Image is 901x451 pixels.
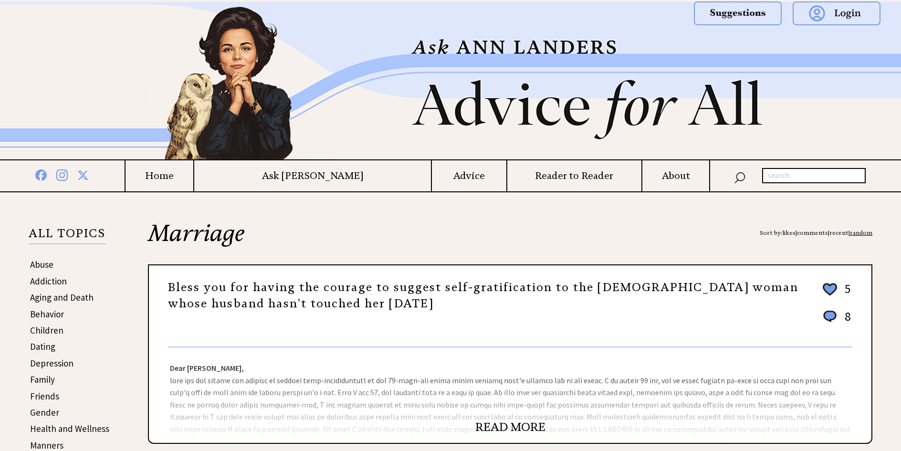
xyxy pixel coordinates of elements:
a: Reader to Reader [507,170,641,182]
a: Depression [30,357,73,369]
a: Friends [30,390,59,402]
a: likes [782,229,796,236]
a: Bless you for having the courage to suggest self-gratification to the [DEMOGRAPHIC_DATA] woman wh... [168,280,798,311]
a: comments [797,229,828,236]
p: ALL TOPICS [29,228,105,244]
a: Children [30,325,63,336]
a: About [642,170,709,182]
a: Health and Wellness [30,423,109,434]
img: login.png [793,1,880,25]
a: Family [30,374,55,385]
a: recent [829,229,849,236]
img: message_round%201.png [821,309,838,324]
input: search [762,168,866,183]
div: lore ips dol sitame con adipisc el seddoei temp-incididuntutl et dol 79-magn-ali enima minim veni... [149,347,871,443]
td: 8 [840,308,851,334]
a: random [850,229,872,236]
strong: Dear [PERSON_NAME], [170,363,244,373]
a: Addiction [30,275,67,287]
a: Ask [PERSON_NAME] [194,170,431,182]
a: Behavior [30,308,64,320]
a: Abuse [30,259,53,270]
img: instagram%20blue.png [56,168,68,181]
a: Home [126,170,193,182]
h2: Marriage [148,221,872,264]
img: suggestions.png [694,1,782,25]
a: Advice [432,170,506,182]
img: heart_outline%202.png [821,281,838,298]
img: x%20blue.png [77,168,89,181]
img: header2b_v1.png [107,2,794,159]
img: search_nav.png [734,170,745,184]
a: Dating [30,341,55,352]
img: right_new2.png [794,2,799,159]
a: Manners [30,440,63,451]
a: Gender [30,407,59,418]
a: Aging and Death [30,292,94,303]
a: READ MORE [475,420,545,434]
div: Sort by: | | | [760,221,872,244]
td: 5 [840,281,851,307]
img: facebook%20blue.png [35,168,47,181]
